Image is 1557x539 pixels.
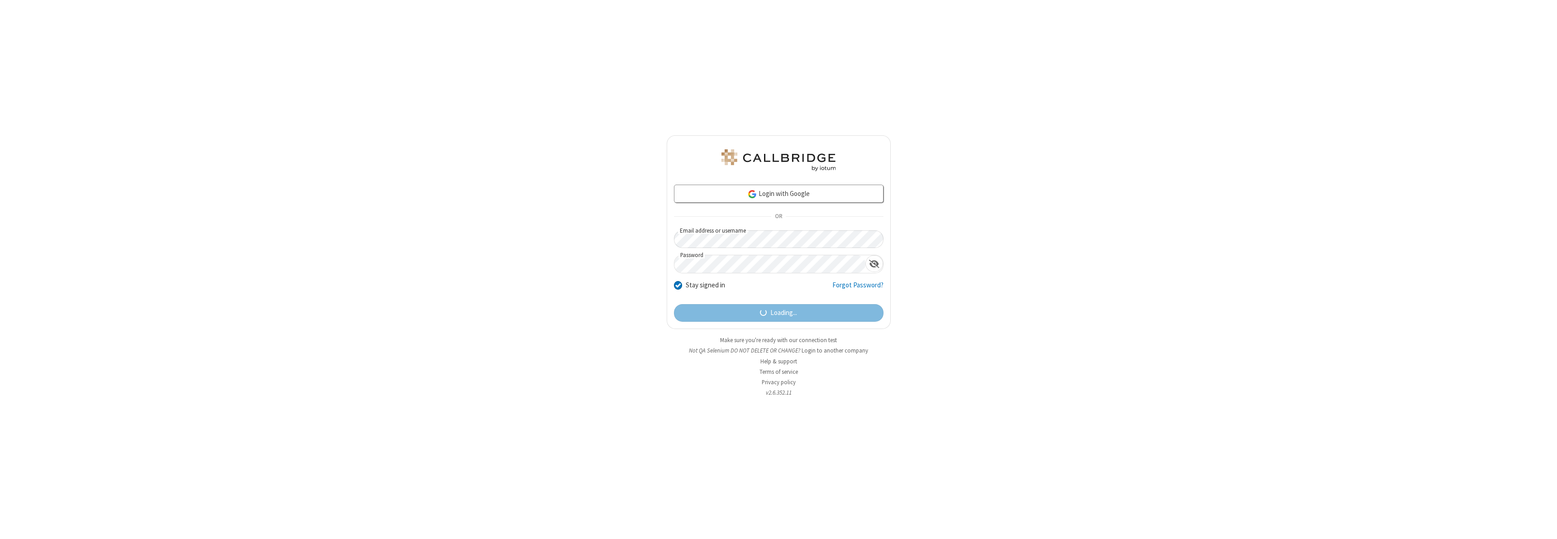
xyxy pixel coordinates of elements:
[674,230,884,248] input: Email address or username
[760,358,797,365] a: Help & support
[686,280,725,291] label: Stay signed in
[667,388,891,397] li: v2.6.352.11
[759,368,798,376] a: Terms of service
[747,189,757,199] img: google-icon.png
[674,185,884,203] a: Login with Google
[720,149,837,171] img: QA Selenium DO NOT DELETE OR CHANGE
[762,378,796,386] a: Privacy policy
[832,280,884,297] a: Forgot Password?
[802,346,868,355] button: Login to another company
[674,304,884,322] button: Loading...
[667,346,891,355] li: Not QA Selenium DO NOT DELETE OR CHANGE?
[1534,515,1550,533] iframe: Chat
[720,336,837,344] a: Make sure you're ready with our connection test
[770,308,797,318] span: Loading...
[865,255,883,272] div: Show password
[771,210,786,223] span: OR
[674,255,865,273] input: Password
